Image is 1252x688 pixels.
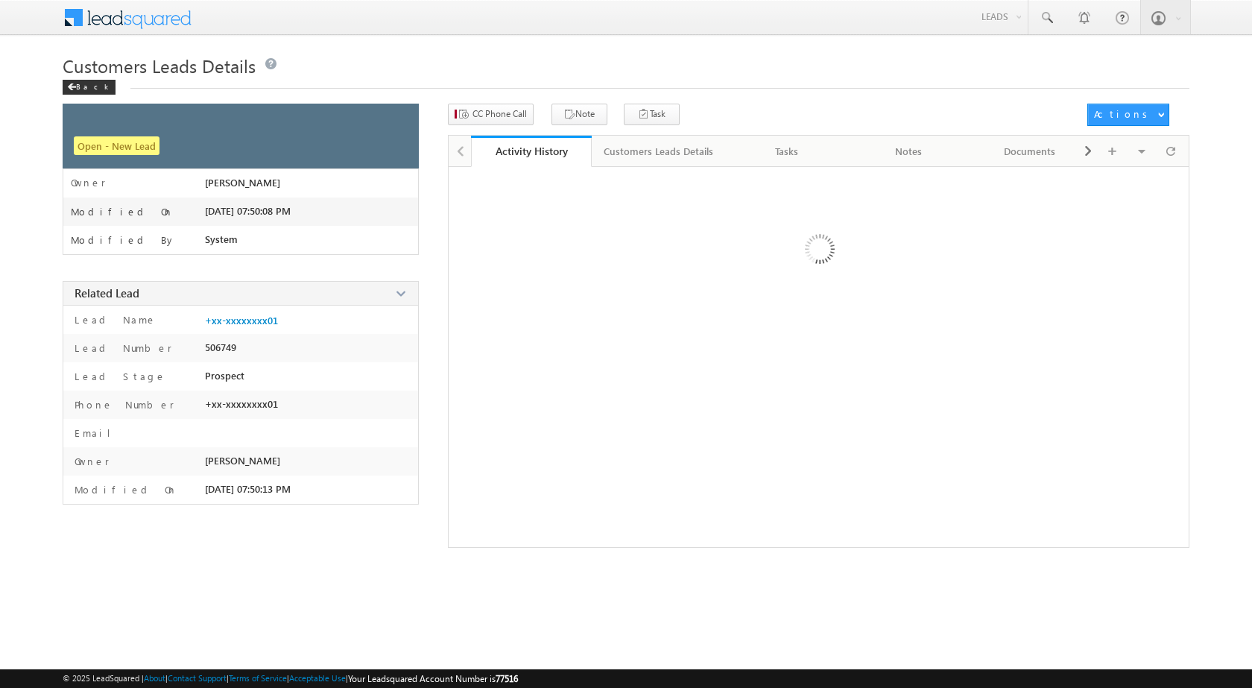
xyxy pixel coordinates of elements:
[71,483,177,496] label: Modified On
[592,136,727,167] a: Customers Leads Details
[727,136,848,167] a: Tasks
[205,398,278,410] span: +xx-xxxxxxxx01
[289,673,346,683] a: Acceptable Use
[63,80,116,95] div: Back
[496,673,518,684] span: 77516
[71,341,172,355] label: Lead Number
[1094,107,1153,121] div: Actions
[624,104,680,125] button: Task
[74,136,159,155] span: Open - New Lead
[1087,104,1169,126] button: Actions
[71,206,174,218] label: Modified On
[848,136,970,167] a: Notes
[71,370,166,383] label: Lead Stage
[205,370,244,382] span: Prospect
[71,426,122,440] label: Email
[205,455,280,467] span: [PERSON_NAME]
[71,398,174,411] label: Phone Number
[205,177,280,189] span: [PERSON_NAME]
[229,673,287,683] a: Terms of Service
[472,107,527,121] span: CC Phone Call
[71,313,156,326] label: Lead Name
[448,104,534,125] button: CC Phone Call
[205,483,291,495] span: [DATE] 07:50:13 PM
[860,142,956,160] div: Notes
[205,341,236,353] span: 506749
[482,144,581,158] div: Activity History
[75,285,139,300] span: Related Lead
[970,136,1091,167] a: Documents
[981,142,1078,160] div: Documents
[205,233,238,245] span: System
[71,455,110,468] label: Owner
[144,673,165,683] a: About
[63,672,518,686] span: © 2025 LeadSquared | | | | |
[471,136,592,167] a: Activity History
[739,142,835,160] div: Tasks
[348,673,518,684] span: Your Leadsquared Account Number is
[168,673,227,683] a: Contact Support
[71,177,106,189] label: Owner
[742,174,896,329] img: Loading ...
[71,234,176,246] label: Modified By
[205,315,278,326] a: +xx-xxxxxxxx01
[63,54,256,78] span: Customers Leads Details
[205,205,291,217] span: [DATE] 07:50:08 PM
[551,104,607,125] button: Note
[604,142,713,160] div: Customers Leads Details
